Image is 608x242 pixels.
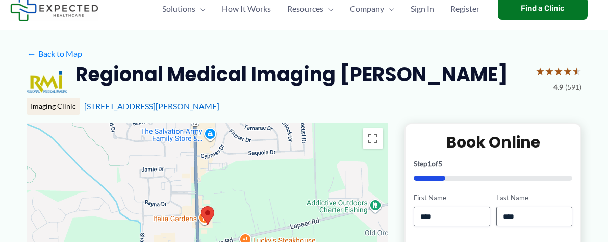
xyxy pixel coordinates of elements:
span: ★ [545,62,554,81]
span: 5 [438,159,442,168]
div: Imaging Clinic [27,98,80,115]
h2: Book Online [414,132,572,152]
p: Step of [414,160,572,167]
button: Toggle fullscreen view [363,128,383,149]
span: 4.9 [553,81,563,94]
span: ★ [572,62,581,81]
span: ← [27,49,36,58]
h2: Regional Medical Imaging [PERSON_NAME] [75,62,508,87]
span: 1 [427,159,432,168]
label: Last Name [496,193,572,203]
a: [STREET_ADDRESS][PERSON_NAME] [84,101,219,111]
label: First Name [414,193,490,203]
span: ★ [563,62,572,81]
span: ★ [536,62,545,81]
span: ★ [554,62,563,81]
span: (591) [565,81,581,94]
a: ←Back to Map [27,46,82,61]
